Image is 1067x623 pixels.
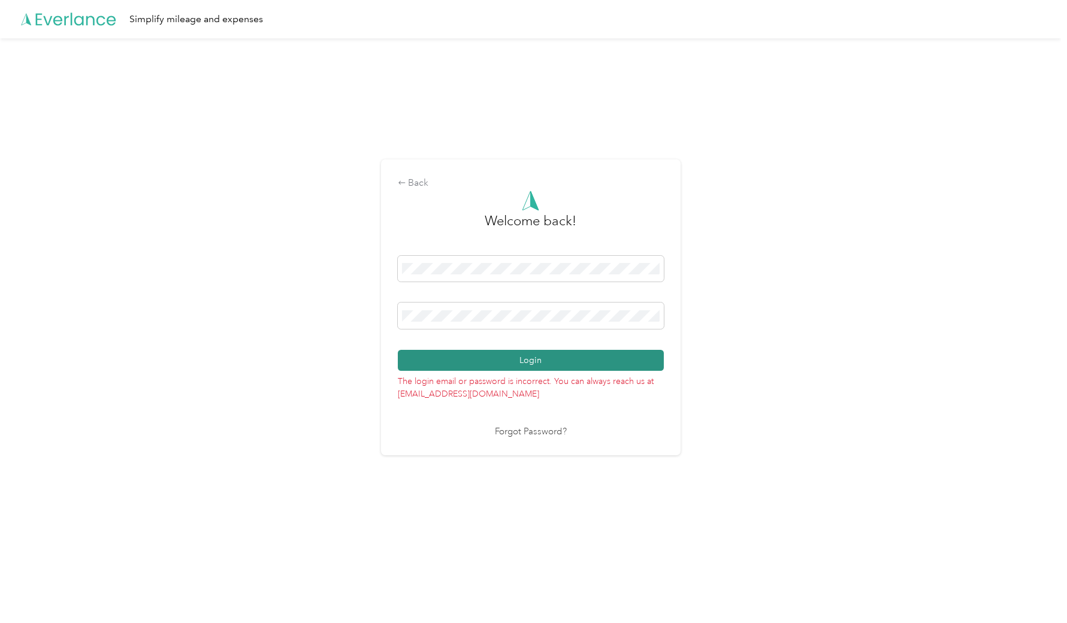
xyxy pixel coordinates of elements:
h3: greeting [485,211,576,243]
a: Forgot Password? [495,425,567,439]
button: Login [398,350,664,371]
div: Simplify mileage and expenses [129,12,263,27]
div: Back [398,176,664,190]
p: The login email or password is incorrect. You can always reach us at [EMAIL_ADDRESS][DOMAIN_NAME] [398,371,664,400]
